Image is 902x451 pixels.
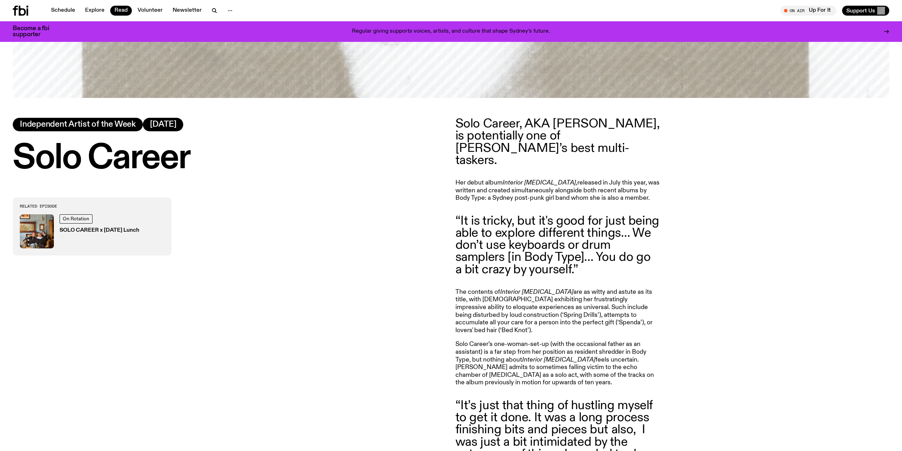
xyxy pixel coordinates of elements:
a: Explore [81,6,109,16]
em: Interior [MEDICAL_DATA] [500,289,573,295]
a: Schedule [47,6,79,16]
img: solo career 4 slc [20,214,54,248]
button: On AirUp For It [780,6,836,16]
button: Support Us [842,6,889,16]
em: Interior [MEDICAL_DATA] [522,357,595,363]
h3: SOLO CAREER x [DATE] Lunch [60,228,139,233]
a: solo career 4 slcOn RotationSOLO CAREER x [DATE] Lunch [20,214,164,248]
span: Support Us [846,7,875,14]
em: Interior [MEDICAL_DATA], [503,180,577,186]
a: Newsletter [168,6,206,16]
h3: Become a fbi supporter [13,26,58,38]
a: Volunteer [133,6,167,16]
p: Solo Career’s one-woman-set-up (with the occasional father as an assistant) is a far step from he... [455,341,660,387]
p: The contents of are as witty and astute as its title, with [DEMOGRAPHIC_DATA] exhibiting her frus... [455,288,660,335]
h3: Related Episode [20,204,164,208]
blockquote: “It is tricky, but it's good for just being able to explore different things… We don’t use keyboa... [455,215,660,276]
a: Read [110,6,132,16]
span: [DATE] [150,121,177,128]
p: Solo Career, AKA [PERSON_NAME], is potentially one of [PERSON_NAME]’s best multi-taskers. [455,118,660,166]
span: Independent Artist of the Week [20,121,136,128]
h1: Solo Career [13,143,447,175]
p: Her debut album released in July this year, was written and created simultaneously alongside both... [455,179,660,202]
p: Regular giving supports voices, artists, and culture that shape Sydney’s future. [352,28,550,35]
